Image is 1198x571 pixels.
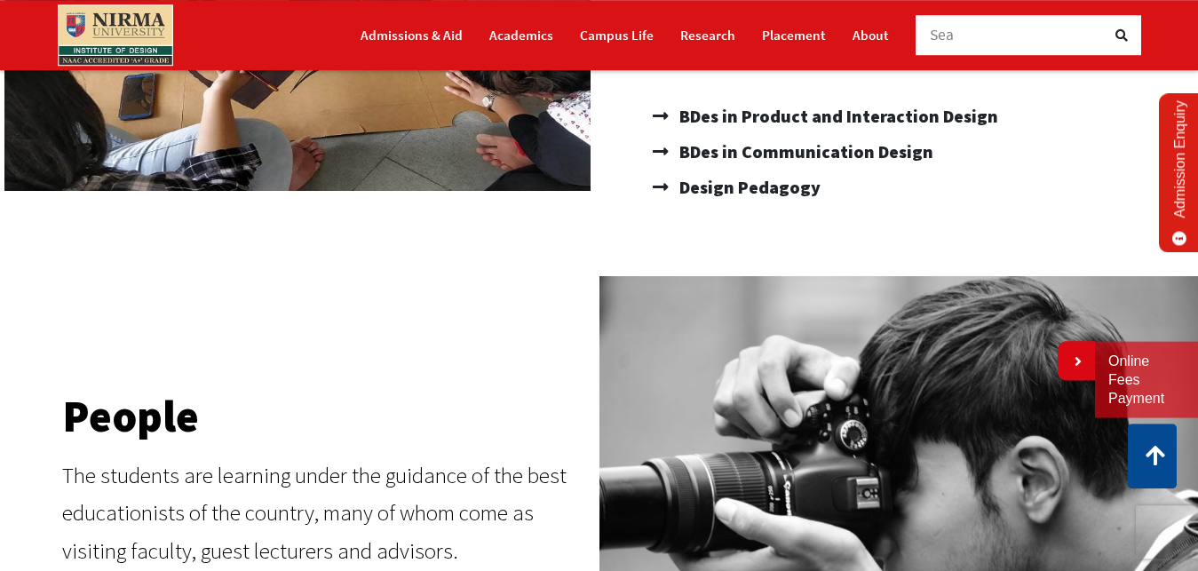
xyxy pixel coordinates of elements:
h2: People [62,394,573,439]
a: About [853,20,889,51]
a: Admissions & Aid [361,20,463,51]
span: BDes in Communication Design [675,134,933,170]
a: Design Pedagogy [653,170,1181,205]
a: Online Fees Payment [1108,352,1185,407]
span: Design Pedagogy [675,170,821,205]
a: Campus Life [580,20,654,51]
span: BDes in Product and Interaction Design [675,99,998,134]
span: Sea [930,25,955,44]
img: main_logo [58,4,173,66]
a: BDes in Product and Interaction Design [653,99,1181,134]
a: Placement [762,20,826,51]
a: Academics [489,20,553,51]
div: The students are learning under the guidance of the best educationists of the country, many of wh... [62,456,573,570]
a: BDes in Communication Design [653,134,1181,170]
a: Research [680,20,735,51]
